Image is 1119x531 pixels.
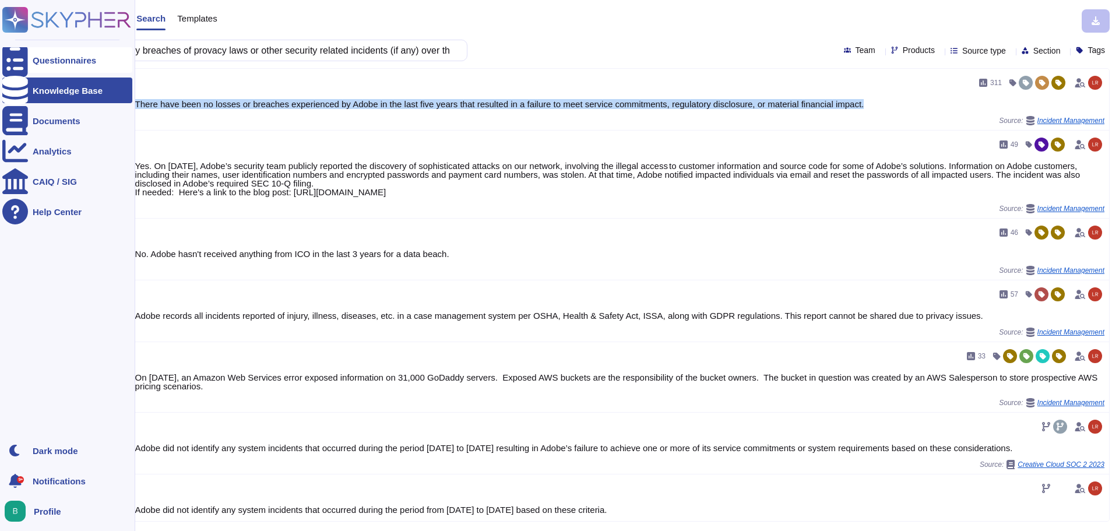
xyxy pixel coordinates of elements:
span: 57 [1011,291,1018,298]
span: Products [903,46,935,54]
a: Documents [2,108,132,133]
span: 49 [1011,141,1018,148]
div: Adobe did not identify any system incidents that occurred during the period [DATE] to [DATE] resu... [135,444,1104,452]
input: Search a question or template... [46,40,455,61]
span: Source: [999,266,1104,275]
img: user [1088,481,1102,495]
div: Questionnaires [33,56,96,65]
span: Incident Management [1037,117,1104,124]
span: Source: [999,398,1104,407]
span: Profile [34,507,61,516]
div: On [DATE], an Amazon Web Services error exposed information on 31,000 GoDaddy servers. Exposed AW... [135,373,1104,391]
span: 46 [1011,229,1018,236]
div: Yes. On [DATE], Adobe’s security team publicly reported the discovery of sophisticated attacks on... [135,161,1104,196]
span: Incident Management [1037,399,1104,406]
span: Team [856,46,875,54]
img: user [1088,138,1102,152]
img: user [1088,226,1102,240]
img: user [1088,349,1102,363]
a: CAIQ / SIG [2,168,132,194]
div: Adobe records all incidents reported of injury, illness, diseases, etc. in a case management syst... [135,311,1104,320]
div: Adobe did not identify any system incidents that occurred during the period from [DATE] to [DATE]... [135,505,1104,514]
span: Source: [999,328,1104,337]
a: Analytics [2,138,132,164]
a: Help Center [2,199,132,224]
span: Incident Management [1037,205,1104,212]
img: user [5,501,26,522]
span: Source type [962,47,1006,55]
span: Source: [999,116,1104,125]
div: Analytics [33,147,72,156]
span: 33 [978,353,986,360]
div: CAIQ / SIG [33,177,77,186]
button: user [2,498,34,524]
div: Documents [33,117,80,125]
span: Source: [980,460,1104,469]
img: user [1088,420,1102,434]
span: 311 [990,79,1002,86]
div: Dark mode [33,446,78,455]
span: Notifications [33,477,86,486]
span: Source: [999,204,1104,213]
span: Creative Cloud SOC 2 2023 [1018,461,1104,468]
span: Search [136,14,166,23]
div: There have been no losses or breaches experienced by Adobe in the last five years that resulted i... [135,100,1104,108]
div: 9+ [17,476,24,483]
span: Incident Management [1037,267,1104,274]
a: Knowledge Base [2,78,132,103]
span: Incident Management [1037,329,1104,336]
img: user [1088,76,1102,90]
div: Help Center [33,208,82,216]
span: Section [1033,47,1061,55]
div: Knowledge Base [33,86,103,95]
span: Templates [177,14,217,23]
img: user [1088,287,1102,301]
a: Questionnaires [2,47,132,73]
div: No. Adobe hasn't received anything from ICO in the last 3 years for a data beach. [135,249,1104,258]
span: Tags [1088,46,1105,54]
